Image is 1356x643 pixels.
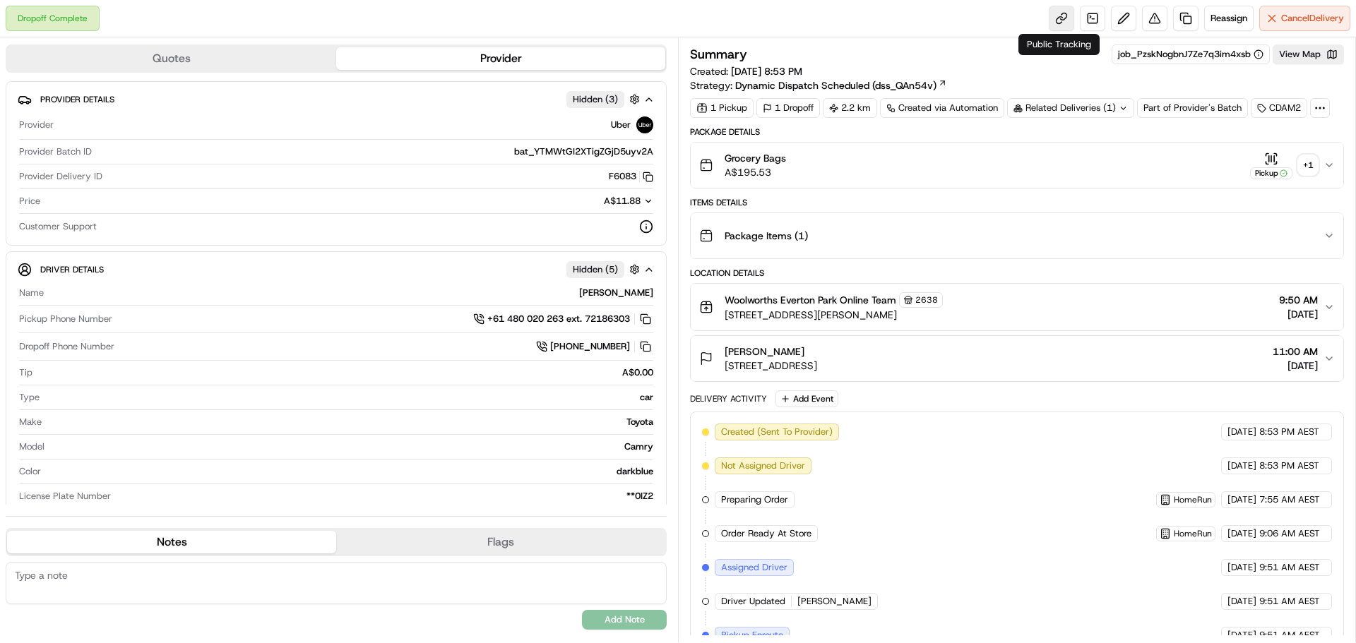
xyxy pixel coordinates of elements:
[721,629,783,642] span: Pickup Enroute
[536,339,653,354] a: [PHONE_NUMBER]
[1259,527,1320,540] span: 9:06 AM AEST
[1279,293,1318,307] span: 9:50 AM
[1259,629,1320,642] span: 9:51 AM AEST
[691,143,1343,188] button: Grocery BagsA$195.53Pickup+1
[18,258,655,281] button: Driver DetailsHidden (5)
[725,344,804,359] span: [PERSON_NAME]
[19,170,102,183] span: Provider Delivery ID
[19,119,54,131] span: Provider
[1204,6,1254,31] button: Reassign
[49,287,653,299] div: [PERSON_NAME]
[731,65,802,78] span: [DATE] 8:53 PM
[19,440,44,453] span: Model
[50,440,653,453] div: Camry
[487,313,630,325] span: +61 480 020 263 ext. 72186303
[1259,561,1320,574] span: 9:51 AM AEST
[1007,98,1134,118] div: Related Deliveries (1)
[1227,459,1256,472] span: [DATE]
[690,78,947,92] div: Strategy:
[1279,307,1318,321] span: [DATE]
[721,561,787,574] span: Assigned Driver
[47,416,653,428] div: Toyota
[1227,561,1256,574] span: [DATE]
[690,268,1344,279] div: Location Details
[1259,426,1319,438] span: 8:53 PM AEST
[691,284,1343,330] button: Woolworths Everton Park Online Team2638[STREET_ADDRESS][PERSON_NAME]9:50 AM[DATE]
[1250,152,1292,179] button: Pickup
[775,390,838,407] button: Add Event
[1227,426,1256,438] span: [DATE]
[690,393,767,404] div: Delivery Activity
[19,340,114,353] span: Dropoff Phone Number
[19,416,42,428] span: Make
[1259,595,1320,608] span: 9:51 AM AEST
[725,359,817,373] span: [STREET_ADDRESS]
[1174,494,1212,505] span: HomeRun
[19,287,44,299] span: Name
[529,195,653,208] button: A$11.88
[1227,493,1256,506] span: [DATE]
[7,531,336,553] button: Notes
[573,263,618,276] span: Hidden ( 5 )
[609,170,653,183] button: F6083
[690,48,747,61] h3: Summary
[573,93,618,106] span: Hidden ( 3 )
[1174,528,1212,539] span: HomeRun
[1227,527,1256,540] span: [DATE]
[690,197,1344,208] div: Items Details
[18,88,655,111] button: Provider DetailsHidden (3)
[721,459,805,472] span: Not Assigned Driver
[690,98,754,118] div: 1 Pickup
[1227,629,1256,642] span: [DATE]
[823,98,877,118] div: 2.2 km
[38,366,653,379] div: A$0.00
[691,213,1343,258] button: Package Items (1)
[1273,44,1344,64] button: View Map
[691,336,1343,381] button: [PERSON_NAME][STREET_ADDRESS]11:00 AM[DATE]
[721,426,833,438] span: Created (Sent To Provider)
[880,98,1004,118] a: Created via Automation
[566,260,643,278] button: Hidden (5)
[514,145,653,158] span: bat_YTMWtGI2XTigZGjD5uyv2A
[915,294,938,306] span: 2638
[636,116,653,133] img: uber-new-logo.jpeg
[40,94,114,105] span: Provider Details
[721,493,788,506] span: Preparing Order
[1259,6,1350,31] button: CancelDelivery
[566,90,643,108] button: Hidden (3)
[1259,459,1319,472] span: 8:53 PM AEST
[1250,167,1292,179] div: Pickup
[604,195,641,207] span: A$11.88
[19,313,112,325] span: Pickup Phone Number
[797,595,872,608] span: [PERSON_NAME]
[1118,48,1263,61] button: job_PzskNogbnJ7Ze7q3im4xsb
[721,595,785,608] span: Driver Updated
[19,490,111,503] span: License Plate Number
[473,311,653,327] a: +61 480 020 263 ext. 72186303
[19,366,32,379] span: Tip
[1273,359,1318,373] span: [DATE]
[1273,344,1318,359] span: 11:00 AM
[1281,12,1344,25] span: Cancel Delivery
[690,64,802,78] span: Created:
[725,308,943,322] span: [STREET_ADDRESS][PERSON_NAME]
[1250,152,1318,179] button: Pickup+1
[1298,155,1318,175] div: + 1
[40,264,104,275] span: Driver Details
[735,78,936,92] span: Dynamic Dispatch Scheduled (dss_QAn54v)
[1018,34,1100,55] div: Public Tracking
[611,119,631,131] span: Uber
[336,47,665,70] button: Provider
[1251,98,1307,118] div: CDAM2
[725,151,786,165] span: Grocery Bags
[45,391,653,404] div: car
[19,220,97,233] span: Customer Support
[725,165,786,179] span: A$195.53
[19,195,40,208] span: Price
[19,145,92,158] span: Provider Batch ID
[725,293,896,307] span: Woolworths Everton Park Online Team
